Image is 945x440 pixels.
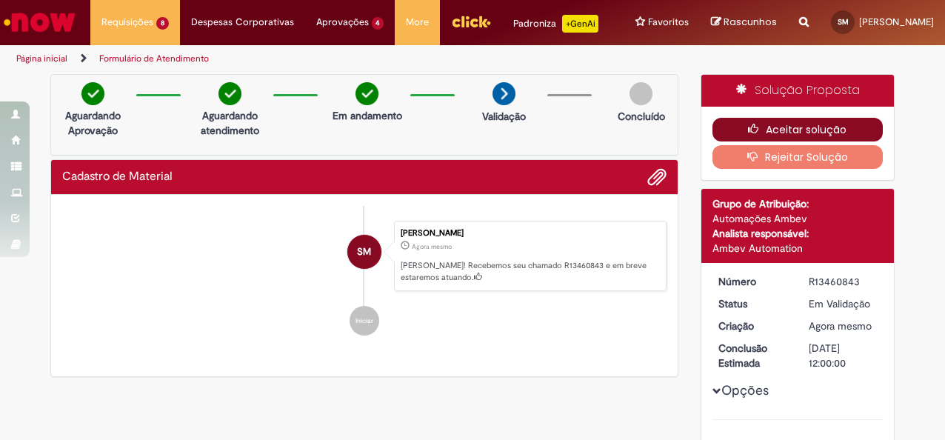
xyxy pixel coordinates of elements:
dt: Status [707,296,798,311]
span: Aprovações [316,15,369,30]
p: +GenAi [562,15,598,33]
span: 8 [156,17,169,30]
p: Em andamento [333,108,402,123]
span: SM [357,234,371,270]
dt: Número [707,274,798,289]
div: 29/08/2025 08:49:43 [809,319,878,333]
button: Adicionar anexos [647,167,667,187]
div: Em Validação [809,296,878,311]
span: Requisições [101,15,153,30]
dt: Criação [707,319,798,333]
div: Solução Proposta [701,75,895,107]
span: Rascunhos [724,15,777,29]
span: Favoritos [648,15,689,30]
img: ServiceNow [1,7,78,37]
a: Formulário de Atendimento [99,53,209,64]
dt: Conclusão Estimada [707,341,798,370]
div: [PERSON_NAME] [401,229,658,238]
img: img-circle-grey.png [630,82,652,105]
div: Padroniza [513,15,598,33]
div: Sophia Eliz De Melo [347,235,381,269]
ul: Trilhas de página [11,45,619,73]
p: Aguardando Aprovação [57,108,129,138]
img: click_logo_yellow_360x200.png [451,10,491,33]
button: Aceitar solução [712,118,884,141]
span: SM [838,17,849,27]
img: check-circle-green.png [218,82,241,105]
h2: Cadastro de Material Histórico de tíquete [62,170,173,184]
time: 29/08/2025 08:49:43 [412,242,452,251]
span: [PERSON_NAME] [859,16,934,28]
a: Rascunhos [711,16,777,30]
a: Página inicial [16,53,67,64]
span: Agora mesmo [412,242,452,251]
img: check-circle-green.png [81,82,104,105]
p: Validação [482,109,526,124]
p: Aguardando atendimento [194,108,266,138]
div: R13460843 [809,274,878,289]
span: Agora mesmo [809,319,872,333]
div: Automações Ambev [712,211,884,226]
div: Analista responsável: [712,226,884,241]
button: Rejeitar Solução [712,145,884,169]
p: [PERSON_NAME]! Recebemos seu chamado R13460843 e em breve estaremos atuando. [401,260,658,283]
div: Grupo de Atribuição: [712,196,884,211]
p: Concluído [618,109,665,124]
span: More [406,15,429,30]
span: 4 [372,17,384,30]
span: Despesas Corporativas [191,15,294,30]
div: [DATE] 12:00:00 [809,341,878,370]
img: check-circle-green.png [355,82,378,105]
div: Ambev Automation [712,241,884,256]
ul: Histórico de tíquete [62,206,667,351]
li: Sophia Eliz De Melo [62,221,667,292]
img: arrow-next.png [492,82,515,105]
